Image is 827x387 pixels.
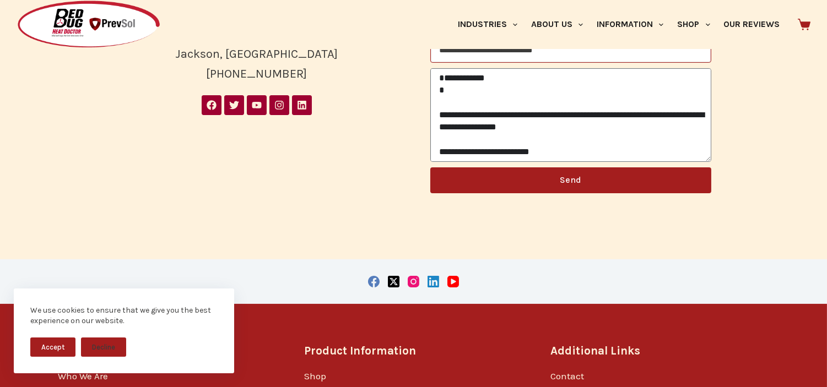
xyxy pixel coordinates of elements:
[30,305,218,326] div: We use cookies to ensure that we give you the best experience on our website.
[388,276,399,287] a: X (Twitter)
[81,337,126,357] button: Decline
[428,276,439,287] a: LinkedIn
[408,276,419,287] a: Instagram
[304,370,326,381] a: Shop
[430,167,711,193] button: Send
[304,342,523,359] h3: Product Information
[116,44,397,84] div: Jackson, [GEOGRAPHIC_DATA] [PHONE_NUMBER]
[560,176,581,184] span: Send
[30,337,75,357] button: Accept
[550,342,769,359] h3: Additional Links
[447,276,459,287] a: YouTube
[368,276,380,287] a: Facebook
[9,4,42,37] button: Open LiveChat chat widget
[550,370,584,381] a: Contact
